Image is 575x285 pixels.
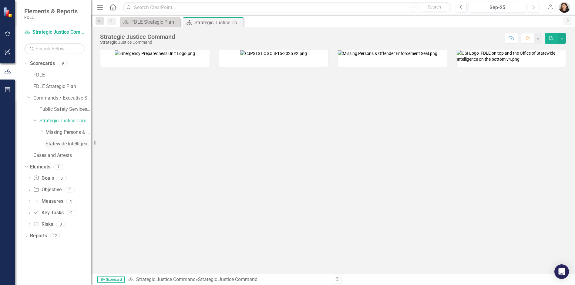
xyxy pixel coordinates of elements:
a: Strategic Justice Command [24,29,85,36]
img: CJPSTS LOGO 8-15-2025 v2.png [240,50,307,56]
img: Emergency Preparedness Unit Logo.png [115,50,195,56]
div: Strategic Justice Command [198,277,257,282]
a: Elements [30,164,50,171]
img: Linda Infinger [559,2,570,13]
a: Public Safety Services Command [39,106,91,113]
div: Open Intercom Messenger [554,264,569,279]
div: FDLE Strategic Plan [131,18,179,26]
a: Strategic Justice Command [39,117,91,124]
div: 0 [57,176,67,181]
a: FDLE Strategic Plan [33,83,91,90]
div: 1 [66,199,76,204]
div: 12 [50,233,60,238]
input: Search Below... [24,43,85,54]
div: 0 [56,222,66,227]
span: Elements & Reports [24,8,78,15]
div: 9 [58,61,68,66]
div: Strategic Justice Command [194,19,242,26]
div: 0 [65,187,75,192]
img: ClearPoint Strategy [3,7,14,18]
img: Missing Persons & Offender Enforcement Seal.png [338,50,437,56]
a: Statewide Intelligence [45,141,91,148]
a: FDLE [33,72,91,79]
div: Strategic Justice Command [100,40,175,45]
div: » [128,276,328,283]
a: FDLE Strategic Plan [121,18,179,26]
a: Key Tasks [33,209,63,216]
a: Missing Persons & Offender Enforcement [45,129,91,136]
a: Scorecards [30,60,55,67]
div: 1 [53,164,63,169]
a: Objective [33,186,62,193]
div: Sep-25 [471,4,524,11]
a: Risks [33,221,53,228]
small: FDLE [24,15,78,20]
a: Measures [33,198,63,205]
div: 0 [67,210,76,215]
img: OSI Logo_FDLE on top and the Office of Statewide Intelligence on the bottom v4.png [457,50,566,62]
input: Search ClearPoint... [123,2,451,13]
a: Cases and Arrests [33,152,91,159]
a: Goals [33,175,54,182]
span: By Scorecard [97,277,125,283]
a: Commands / Executive Support Branch [33,95,91,102]
div: Strategic Justice Command [100,33,175,40]
button: Search [419,3,450,12]
span: Search [428,5,441,9]
a: Reports [30,232,47,239]
button: Sep-25 [469,2,526,13]
a: Strategic Justice Command [136,277,196,282]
